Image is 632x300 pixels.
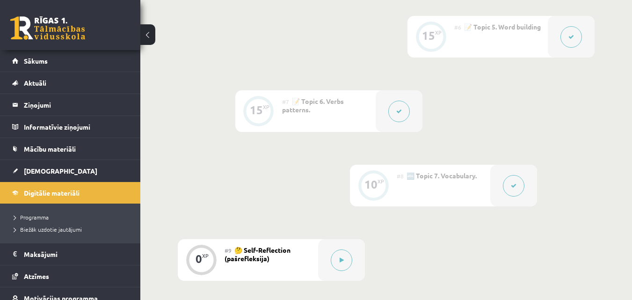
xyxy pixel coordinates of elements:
[24,243,129,265] legend: Maksājumi
[12,138,129,160] a: Mācību materiāli
[24,94,129,116] legend: Ziņojumi
[10,16,85,40] a: Rīgas 1. Tālmācības vidusskola
[12,182,129,204] a: Digitālie materiāli
[202,253,209,258] div: XP
[282,98,289,105] span: #7
[282,97,344,114] span: 📝 Topic 6. Verbs patterns.
[12,243,129,265] a: Maksājumi
[263,104,269,110] div: XP
[14,225,131,234] a: Biežāk uzdotie jautājumi
[250,106,263,114] div: 15
[12,116,129,138] a: Informatīvie ziņojumi
[12,265,129,287] a: Atzīmes
[24,189,80,197] span: Digitālie materiāli
[196,255,202,263] div: 0
[24,57,48,65] span: Sākums
[24,116,129,138] legend: Informatīvie ziņojumi
[225,247,232,254] span: #9
[12,160,129,182] a: [DEMOGRAPHIC_DATA]
[397,172,404,180] span: #8
[225,246,291,263] span: 🤔 Self-Reflection (pašrefleksija)
[422,31,435,40] div: 15
[14,213,131,221] a: Programma
[12,94,129,116] a: Ziņojumi
[24,167,97,175] span: [DEMOGRAPHIC_DATA]
[407,171,477,180] span: 🔤 Topic 7. Vocabulary.
[454,23,461,31] span: #6
[24,79,46,87] span: Aktuāli
[435,30,442,35] div: XP
[12,72,129,94] a: Aktuāli
[364,180,378,189] div: 10
[14,226,82,233] span: Biežāk uzdotie jautājumi
[464,22,541,31] span: 📝 Topic 5. Word building
[12,50,129,72] a: Sākums
[24,145,76,153] span: Mācību materiāli
[378,179,384,184] div: XP
[24,272,49,280] span: Atzīmes
[14,213,49,221] span: Programma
